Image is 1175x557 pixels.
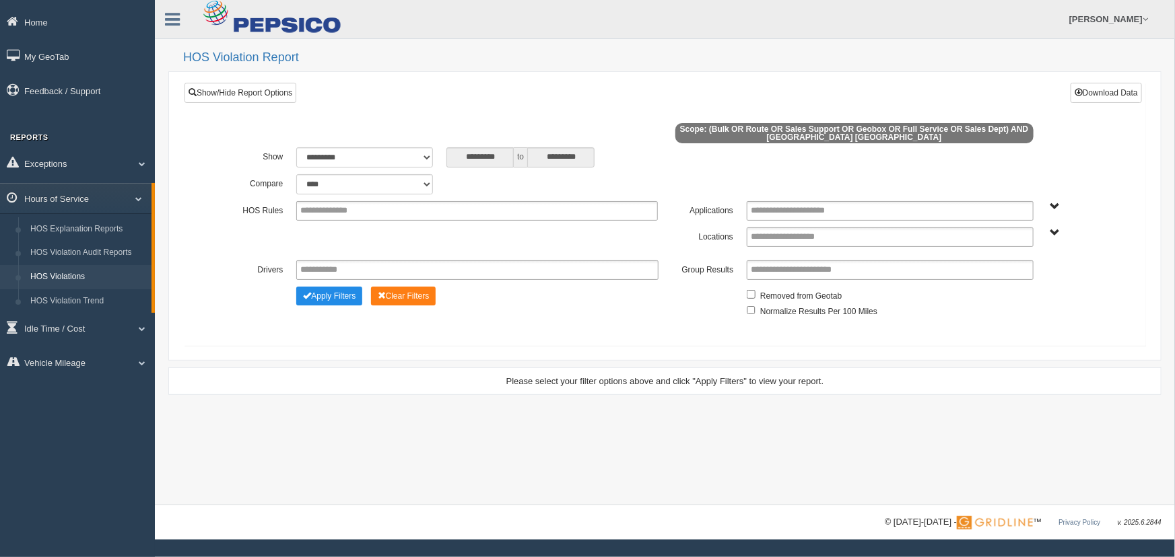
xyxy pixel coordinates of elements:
[665,201,739,217] label: Applications
[760,302,877,318] label: Normalize Results Per 100 Miles
[24,265,152,289] a: HOS Violations
[514,147,527,168] span: to
[184,83,296,103] a: Show/Hide Report Options
[180,375,1149,387] div: Please select your filter options above and click "Apply Filters" to view your report.
[24,289,152,313] a: HOS Violation Trend
[24,241,152,265] a: HOS Violation Audit Reports
[215,201,290,217] label: HOS Rules
[1059,519,1100,526] a: Privacy Policy
[215,174,290,190] label: Compare
[24,217,152,242] a: HOS Explanation Reports
[665,227,740,244] label: Locations
[760,287,842,303] label: Removed from Geotab
[957,516,1033,529] img: Gridline
[675,123,1034,143] span: Scope: (Bulk OR Route OR Sales Support OR Geobox OR Full Service OR Sales Dept) AND [GEOGRAPHIC_D...
[215,260,290,276] label: Drivers
[371,287,436,305] button: Change Filter Options
[183,51,1162,65] h2: HOS Violation Report
[1118,519,1162,526] span: v. 2025.6.2844
[215,147,290,163] label: Show
[885,515,1162,529] div: © [DATE]-[DATE] - ™
[296,287,362,305] button: Change Filter Options
[1071,83,1142,103] button: Download Data
[665,260,740,276] label: Group Results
